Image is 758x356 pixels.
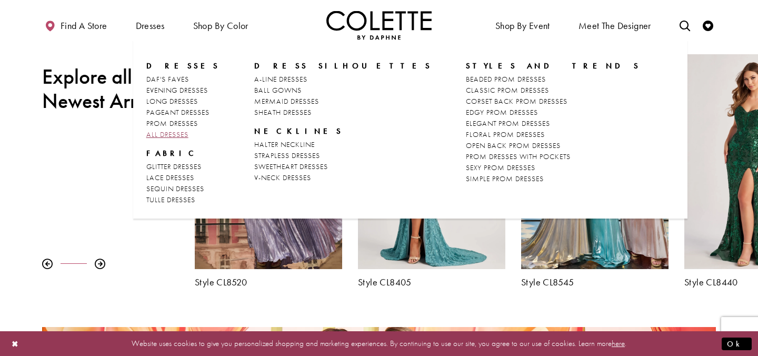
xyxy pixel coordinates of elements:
[579,21,651,31] span: Meet the designer
[146,172,220,183] a: LACE DRESSES
[466,96,567,106] span: CORSET BACK PROM DRESSES
[146,173,194,182] span: LACE DRESSES
[700,11,716,39] a: Check Wishlist
[146,96,198,106] span: LONG DRESSES
[254,162,328,171] span: SWEETHEART DRESSES
[254,139,432,150] a: HALTER NECKLINE
[146,61,220,71] span: Dresses
[146,74,189,84] span: DAF'S FAVES
[133,11,167,39] span: Dresses
[146,96,220,107] a: LONG DRESSES
[466,74,546,84] span: BEADED PROM DRESSES
[326,11,432,39] a: Visit Home Page
[42,65,179,113] h2: Explore all the Newest Arrivals
[146,107,220,118] a: PAGEANT DRESSES
[466,61,640,71] span: STYLES AND TRENDS
[466,130,545,139] span: FLORAL PROM DRESSES
[722,337,752,350] button: Submit Dialog
[254,151,320,160] span: STRAPLESS DRESSES
[42,11,109,39] a: Find a store
[254,74,432,85] a: A-LINE DRESSES
[254,85,302,95] span: BALL GOWNS
[146,85,220,96] a: EVENING DRESSES
[254,173,311,182] span: V-NECK DRESSES
[146,148,220,159] span: FABRIC
[466,152,571,161] span: PROM DRESSES WITH POCKETS
[466,118,640,129] a: ELEGANT PROM DRESSES
[254,140,315,149] span: HALTER NECKLINE
[146,85,208,95] span: EVENING DRESSES
[493,11,553,39] span: Shop By Event
[326,11,432,39] img: Colette by Daphne
[254,96,432,107] a: MERMAID DRESSES
[254,61,432,71] span: DRESS SILHOUETTES
[254,107,432,118] a: SHEATH DRESSES
[612,338,625,349] a: here
[466,74,640,85] a: BEADED PROM DRESSES
[466,140,640,151] a: OPEN BACK PROM DRESSES
[146,195,195,204] span: TULLE DRESSES
[146,162,202,171] span: GLITTER DRESSES
[466,151,640,162] a: PROM DRESSES WITH POCKETS
[254,126,432,136] span: NECKLINES
[146,183,220,194] a: SEQUIN DRESSES
[146,129,220,140] a: ALL DRESSES
[466,173,640,184] a: SIMPLE PROM DRESSES
[146,107,210,117] span: PAGEANT DRESSES
[193,21,248,31] span: Shop by color
[466,129,640,140] a: FLORAL PROM DRESSES
[466,96,640,107] a: CORSET BACK PROM DRESSES
[466,174,544,183] span: SIMPLE PROM DRESSES
[191,11,251,39] span: Shop by color
[146,130,188,139] span: ALL DRESSES
[146,184,204,193] span: SEQUIN DRESSES
[495,21,550,31] span: Shop By Event
[146,194,220,205] a: TULLE DRESSES
[254,126,343,136] span: NECKLINES
[61,21,107,31] span: Find a store
[146,118,220,129] a: PROM DRESSES
[466,107,640,118] a: EDGY PROM DRESSES
[677,11,693,39] a: Toggle search
[254,161,432,172] a: SWEETHEART DRESSES
[254,85,432,96] a: BALL GOWNS
[254,107,312,117] span: SHEATH DRESSES
[466,85,640,96] a: CLASSIC PROM DRESSES
[76,337,682,351] p: Website uses cookies to give you personalized shopping and marketing experiences. By continuing t...
[254,96,319,106] span: MERMAID DRESSES
[466,85,549,95] span: CLASSIC PROM DRESSES
[136,21,165,31] span: Dresses
[254,150,432,161] a: STRAPLESS DRESSES
[358,277,505,288] a: Style CL8405
[466,162,640,173] a: SEXY PROM DRESSES
[146,148,199,159] span: FABRIC
[466,141,561,150] span: OPEN BACK PROM DRESSES
[576,11,654,39] a: Meet the designer
[521,277,669,288] a: Style CL8545
[146,118,198,128] span: PROM DRESSES
[195,277,342,288] a: Style CL8520
[466,163,535,172] span: SEXY PROM DRESSES
[254,74,307,84] span: A-LINE DRESSES
[6,334,24,353] button: Close Dialog
[254,172,432,183] a: V-NECK DRESSES
[466,107,538,117] span: EDGY PROM DRESSES
[146,74,220,85] a: DAF'S FAVES
[146,161,220,172] a: GLITTER DRESSES
[466,118,550,128] span: ELEGANT PROM DRESSES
